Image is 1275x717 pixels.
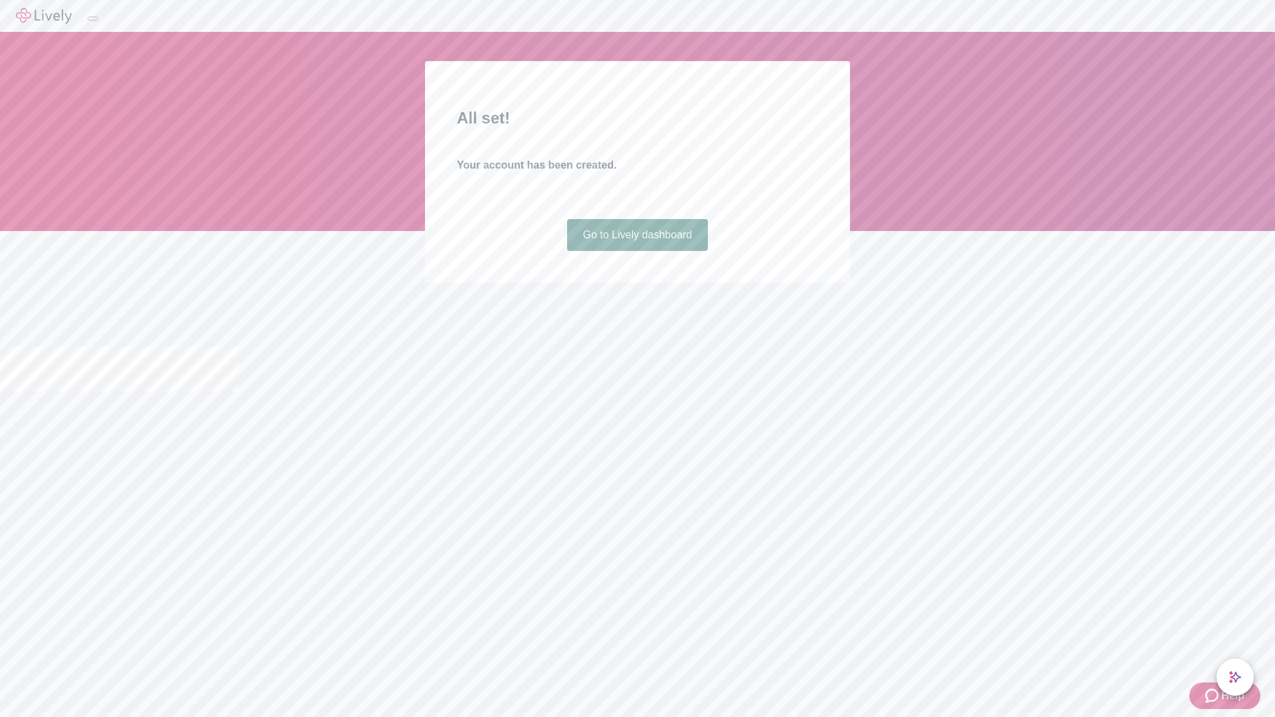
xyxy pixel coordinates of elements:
[1217,659,1254,696] button: chat
[88,17,98,21] button: Log out
[16,8,72,24] img: Lively
[457,106,818,130] h2: All set!
[1229,671,1242,684] svg: Lively AI Assistant
[1221,688,1244,704] span: Help
[567,219,709,251] a: Go to Lively dashboard
[457,157,818,173] h4: Your account has been created.
[1205,688,1221,704] svg: Zendesk support icon
[1189,682,1260,709] button: Zendesk support iconHelp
